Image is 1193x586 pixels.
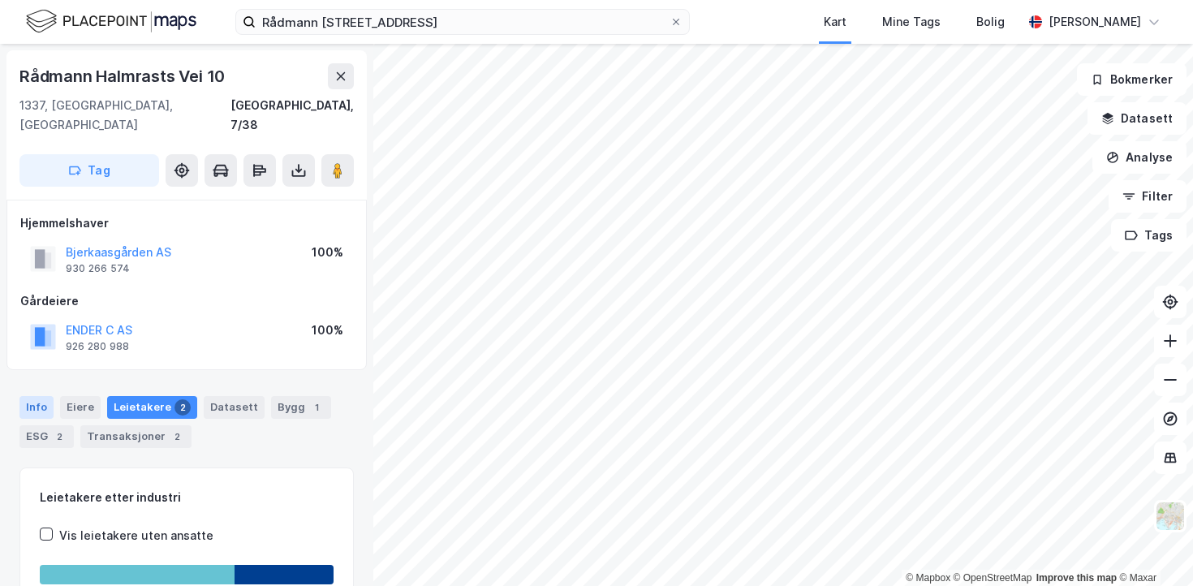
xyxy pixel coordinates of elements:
[824,12,846,32] div: Kart
[66,262,130,275] div: 930 266 574
[1109,180,1187,213] button: Filter
[59,526,213,545] div: Vis leietakere uten ansatte
[882,12,941,32] div: Mine Tags
[1077,63,1187,96] button: Bokmerker
[1112,508,1193,586] div: Kontrollprogram for chat
[40,488,334,507] div: Leietakere etter industri
[60,396,101,419] div: Eiere
[19,154,159,187] button: Tag
[1111,219,1187,252] button: Tags
[169,429,185,445] div: 2
[1049,12,1141,32] div: [PERSON_NAME]
[1112,508,1193,586] iframe: Chat Widget
[20,213,353,233] div: Hjemmelshaver
[271,396,331,419] div: Bygg
[19,425,74,448] div: ESG
[1036,572,1117,584] a: Improve this map
[66,340,129,353] div: 926 280 988
[312,321,343,340] div: 100%
[107,396,197,419] div: Leietakere
[1092,141,1187,174] button: Analyse
[19,96,230,135] div: 1337, [GEOGRAPHIC_DATA], [GEOGRAPHIC_DATA]
[256,10,670,34] input: Søk på adresse, matrikkel, gårdeiere, leietakere eller personer
[19,396,54,419] div: Info
[1087,102,1187,135] button: Datasett
[51,429,67,445] div: 2
[20,291,353,311] div: Gårdeiere
[174,399,191,416] div: 2
[204,396,265,419] div: Datasett
[976,12,1005,32] div: Bolig
[308,399,325,416] div: 1
[1155,501,1186,532] img: Z
[954,572,1032,584] a: OpenStreetMap
[312,243,343,262] div: 100%
[26,7,196,36] img: logo.f888ab2527a4732fd821a326f86c7f29.svg
[80,425,192,448] div: Transaksjoner
[19,63,228,89] div: Rådmann Halmrasts Vei 10
[906,572,950,584] a: Mapbox
[230,96,354,135] div: [GEOGRAPHIC_DATA], 7/38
